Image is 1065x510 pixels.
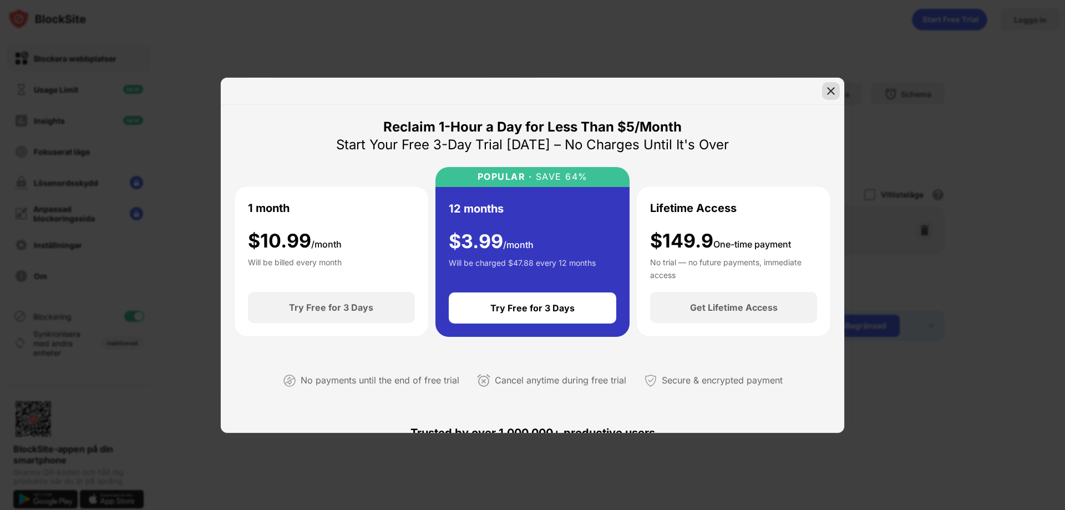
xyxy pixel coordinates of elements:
img: not-paying [283,374,296,387]
div: $ 3.99 [449,230,534,253]
div: $149.9 [650,230,791,253]
div: Cancel anytime during free trial [495,372,626,388]
div: Try Free for 3 Days [490,302,575,314]
img: cancel-anytime [477,374,490,387]
div: No trial — no future payments, immediate access [650,256,817,279]
div: POPULAR · [478,171,532,182]
div: Get Lifetime Access [690,302,778,313]
img: secured-payment [644,374,657,387]
div: Lifetime Access [650,200,737,216]
div: 12 months [449,200,504,217]
div: Will be billed every month [248,256,342,279]
span: /month [503,239,534,250]
div: $ 10.99 [248,230,342,253]
span: One-time payment [713,239,791,250]
div: Will be charged $47.88 every 12 months [449,257,596,279]
div: Reclaim 1-Hour a Day for Less Than $5/Month [383,118,682,136]
div: SAVE 64% [532,171,588,182]
span: /month [311,239,342,250]
div: Start Your Free 3-Day Trial [DATE] – No Charges Until It's Over [336,136,729,154]
div: Try Free for 3 Days [289,302,373,313]
div: 1 month [248,200,290,216]
div: Secure & encrypted payment [662,372,783,388]
div: No payments until the end of free trial [301,372,459,388]
div: Trusted by over 1,000,000+ productive users [234,406,831,459]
